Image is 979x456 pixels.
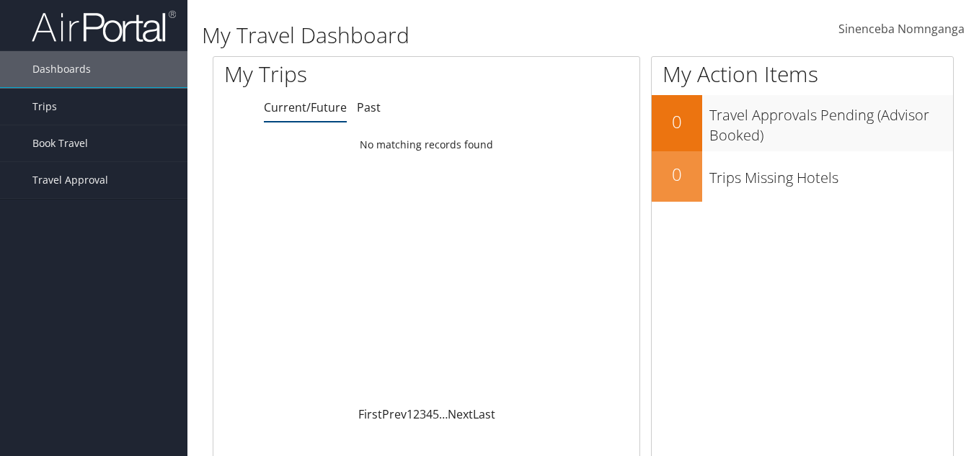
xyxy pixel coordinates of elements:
a: 0Trips Missing Hotels [652,151,953,202]
a: Current/Future [264,99,347,115]
a: 1 [407,406,413,422]
span: Trips [32,89,57,125]
h2: 0 [652,109,702,134]
a: 0Travel Approvals Pending (Advisor Booked) [652,95,953,151]
h1: My Travel Dashboard [202,20,710,50]
a: Last [473,406,495,422]
a: Past [357,99,381,115]
h3: Travel Approvals Pending (Advisor Booked) [709,98,953,146]
img: airportal-logo.png [32,9,176,43]
a: Prev [382,406,407,422]
h2: 0 [652,162,702,187]
td: No matching records found [213,132,639,158]
a: Next [448,406,473,422]
a: First [358,406,382,422]
h3: Trips Missing Hotels [709,161,953,188]
h1: My Trips [224,59,451,89]
span: Travel Approval [32,162,108,198]
span: … [439,406,448,422]
a: Sinenceba Nomnganga [838,7,965,52]
a: 4 [426,406,433,422]
span: Book Travel [32,125,88,161]
span: Sinenceba Nomnganga [838,21,965,37]
a: 2 [413,406,420,422]
a: 3 [420,406,426,422]
h1: My Action Items [652,59,953,89]
a: 5 [433,406,439,422]
span: Dashboards [32,51,91,87]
